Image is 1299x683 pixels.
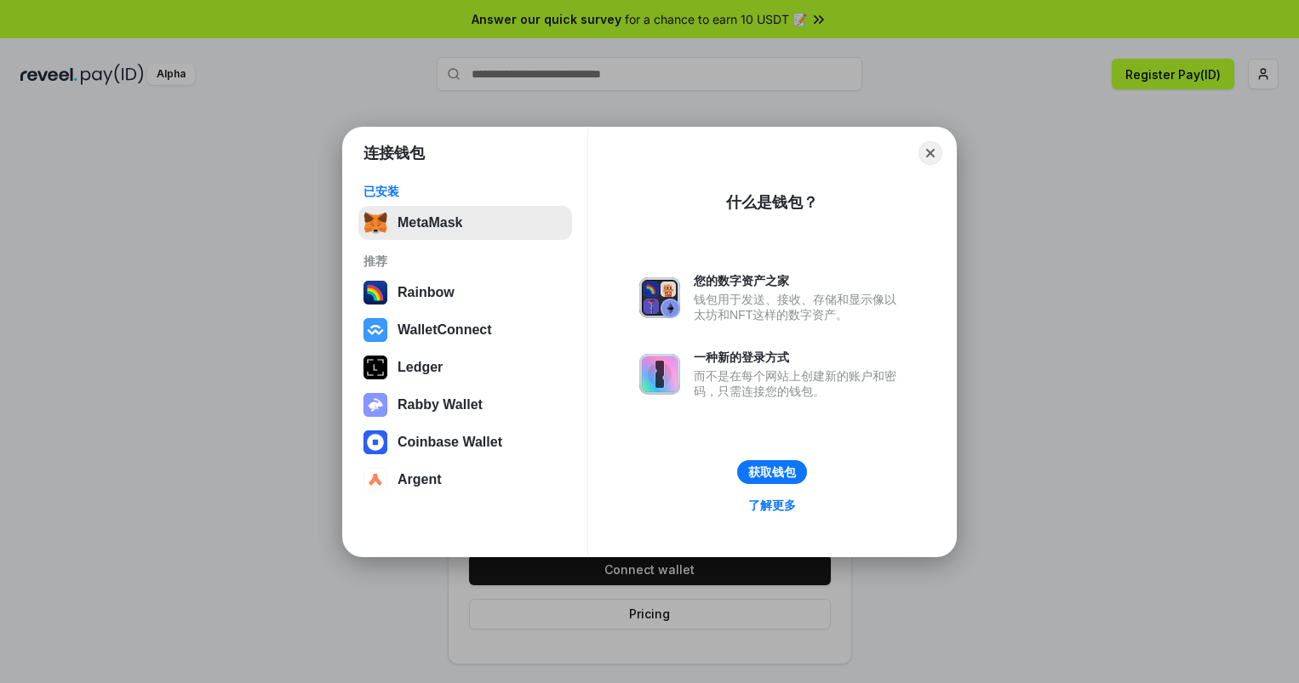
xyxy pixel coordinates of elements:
button: Ledger [358,350,572,384]
div: 了解更多 [748,498,796,513]
div: 而不是在每个网站上创建新的账户和密码，只需连接您的钱包。 [694,368,905,399]
div: Rainbow [398,285,455,300]
div: MetaMask [398,215,462,231]
img: svg+xml,%3Csvg%20width%3D%2228%22%20height%3D%2228%22%20viewBox%3D%220%200%2028%2028%22%20fill%3D... [363,318,387,342]
img: svg+xml,%3Csvg%20xmlns%3D%22http%3A%2F%2Fwww.w3.org%2F2000%2Fsvg%22%20fill%3D%22none%22%20viewBox... [639,354,680,395]
div: 推荐 [363,253,567,269]
img: svg+xml,%3Csvg%20fill%3D%22none%22%20height%3D%2233%22%20viewBox%3D%220%200%2035%2033%22%20width%... [363,211,387,235]
div: 已安装 [363,184,567,199]
button: Coinbase Wallet [358,425,572,459]
img: svg+xml,%3Csvg%20xmlns%3D%22http%3A%2F%2Fwww.w3.org%2F2000%2Fsvg%22%20fill%3D%22none%22%20viewBox... [639,277,680,318]
div: 钱包用于发送、接收、存储和显示像以太坊和NFT这样的数字资产。 [694,292,905,322]
div: 获取钱包 [748,464,796,480]
button: Rabby Wallet [358,388,572,422]
button: 获取钱包 [737,460,807,484]
h1: 连接钱包 [363,143,425,163]
div: 什么是钱包？ [726,192,818,213]
div: 您的数字资产之家 [694,273,905,288]
img: svg+xml,%3Csvg%20width%3D%2228%22%20height%3D%2228%22%20viewBox%3D%220%200%2028%2028%22%20fill%3D... [363,430,387,454]
button: Argent [358,463,572,497]
img: svg+xml,%3Csvg%20width%3D%22120%22%20height%3D%22120%22%20viewBox%3D%220%200%20120%20120%22%20fil... [363,281,387,305]
img: svg+xml,%3Csvg%20width%3D%2228%22%20height%3D%2228%22%20viewBox%3D%220%200%2028%2028%22%20fill%3D... [363,468,387,492]
button: Rainbow [358,276,572,310]
img: svg+xml,%3Csvg%20xmlns%3D%22http%3A%2F%2Fwww.w3.org%2F2000%2Fsvg%22%20width%3D%2228%22%20height%3... [363,356,387,379]
div: Rabby Wallet [398,397,483,413]
div: Ledger [398,360,443,375]
img: svg+xml,%3Csvg%20xmlns%3D%22http%3A%2F%2Fwww.w3.org%2F2000%2Fsvg%22%20fill%3D%22none%22%20viewBox... [363,393,387,417]
button: MetaMask [358,206,572,240]
a: 了解更多 [738,494,806,516]
button: WalletConnect [358,313,572,347]
div: WalletConnect [398,322,492,338]
div: 一种新的登录方式 [694,350,905,365]
button: Close [918,141,942,165]
div: Argent [398,472,442,487]
div: Coinbase Wallet [398,435,502,450]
